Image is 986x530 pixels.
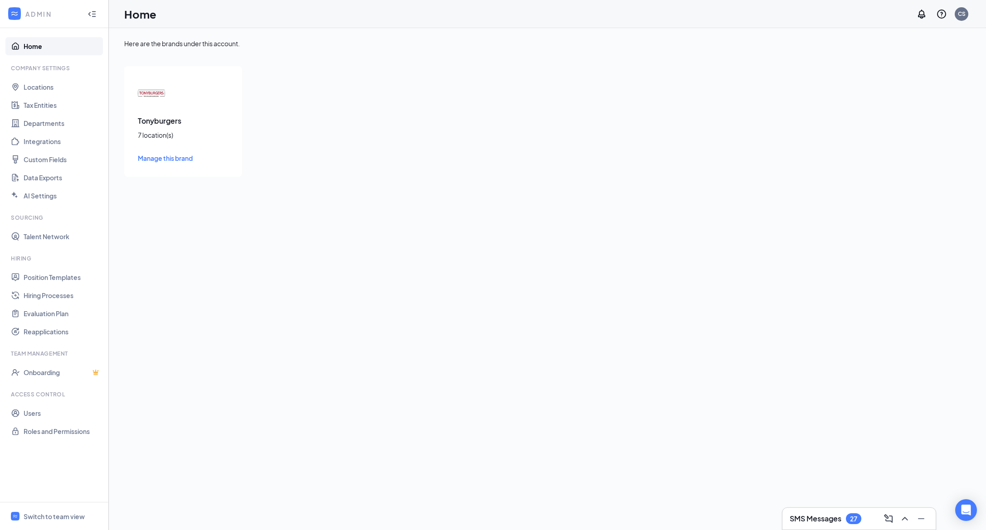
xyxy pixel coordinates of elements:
svg: WorkstreamLogo [12,513,18,519]
button: ComposeMessage [881,511,896,526]
a: Integrations [24,132,101,150]
svg: ComposeMessage [883,513,894,524]
div: 27 [850,515,857,523]
div: Company Settings [11,64,99,72]
a: Reapplications [24,323,101,341]
svg: Minimize [916,513,927,524]
div: Open Intercom Messenger [955,499,977,521]
img: Tonyburgers logo [138,80,165,107]
svg: ChevronUp [899,513,910,524]
h3: SMS Messages [790,514,841,524]
div: Switch to team view [24,512,85,521]
a: Users [24,404,101,422]
button: Minimize [914,511,928,526]
a: Home [24,37,101,55]
div: Access control [11,390,99,398]
a: Hiring Processes [24,286,101,304]
div: 7 location(s) [138,130,228,140]
a: Tax Entities [24,96,101,114]
div: ADMIN [25,10,79,19]
div: Hiring [11,255,99,262]
div: CS [958,10,966,18]
button: ChevronUp [898,511,912,526]
a: Data Exports [24,169,101,187]
div: Here are the brands under this account. [124,39,971,48]
a: Talent Network [24,227,101,246]
a: Manage this brand [138,153,228,163]
a: OnboardingCrown [24,363,101,381]
svg: WorkstreamLogo [10,9,19,18]
svg: Collapse [87,10,97,19]
svg: QuestionInfo [936,9,947,19]
a: Position Templates [24,268,101,286]
a: Departments [24,114,101,132]
span: Manage this brand [138,154,193,162]
h3: Tonyburgers [138,116,228,126]
div: Sourcing [11,214,99,222]
svg: Notifications [916,9,927,19]
a: Locations [24,78,101,96]
a: Custom Fields [24,150,101,169]
div: Team Management [11,350,99,357]
a: AI Settings [24,187,101,205]
a: Evaluation Plan [24,304,101,323]
a: Roles and Permissions [24,422,101,440]
h1: Home [124,6,156,22]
